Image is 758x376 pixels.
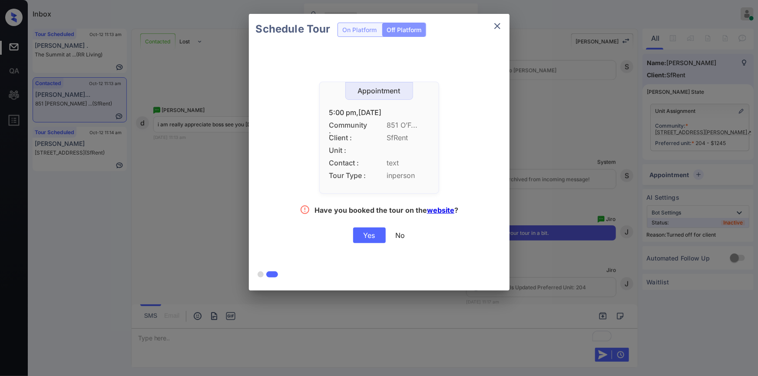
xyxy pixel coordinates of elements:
[396,231,405,240] div: No
[249,14,338,44] h2: Schedule Tour
[427,206,454,214] a: website
[353,228,386,243] div: Yes
[387,121,429,129] span: 851 O’F...
[489,17,506,35] button: close
[329,159,368,167] span: Contact :
[329,109,429,117] div: 5:00 pm,[DATE]
[329,172,368,180] span: Tour Type :
[387,172,429,180] span: inperson
[387,134,429,142] span: SfRent
[346,87,413,95] div: Appointment
[387,159,429,167] span: text
[314,206,458,217] div: Have you booked the tour on the ?
[329,121,368,129] span: Community :
[329,134,368,142] span: Client :
[329,146,368,155] span: Unit :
